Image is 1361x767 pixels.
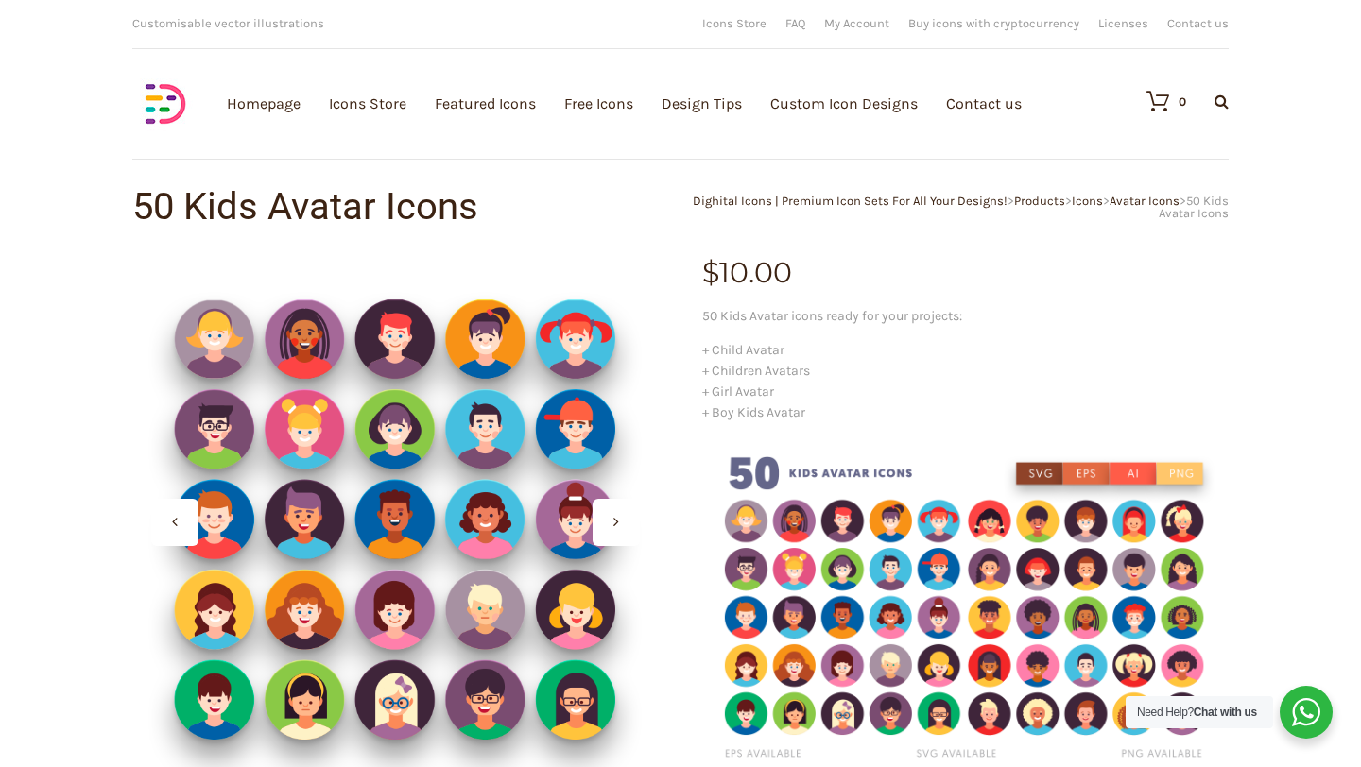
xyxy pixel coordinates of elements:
p: + Child Avatar + Children Avatars + Girl Avatar + Boy Kids Avatar [702,340,1229,423]
a: Avatar Icons [1110,194,1180,208]
span: $ [702,255,719,290]
p: 50 Kids Avatar icons ready for your projects: [702,306,1229,327]
strong: Chat with us [1194,706,1257,719]
a: Buy icons with cryptocurrency [908,17,1079,29]
a: Products [1014,194,1065,208]
div: > > > > [680,195,1229,219]
a: Contact us [1167,17,1229,29]
h1: 50 Kids Avatar Icons [132,188,680,226]
a: FAQ [785,17,805,29]
a: Icons Store [702,17,767,29]
span: 50 Kids Avatar Icons [1159,194,1229,220]
div: 0 [1179,95,1186,108]
a: Icons [1072,194,1103,208]
span: Customisable vector illustrations [132,16,324,30]
span: Need Help? [1137,706,1257,719]
bdi: 10.00 [702,255,792,290]
a: Licenses [1098,17,1148,29]
a: My Account [824,17,889,29]
a: 0 [1128,90,1186,112]
a: Dighital Icons | Premium Icon Sets For All Your Designs! [693,194,1008,208]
